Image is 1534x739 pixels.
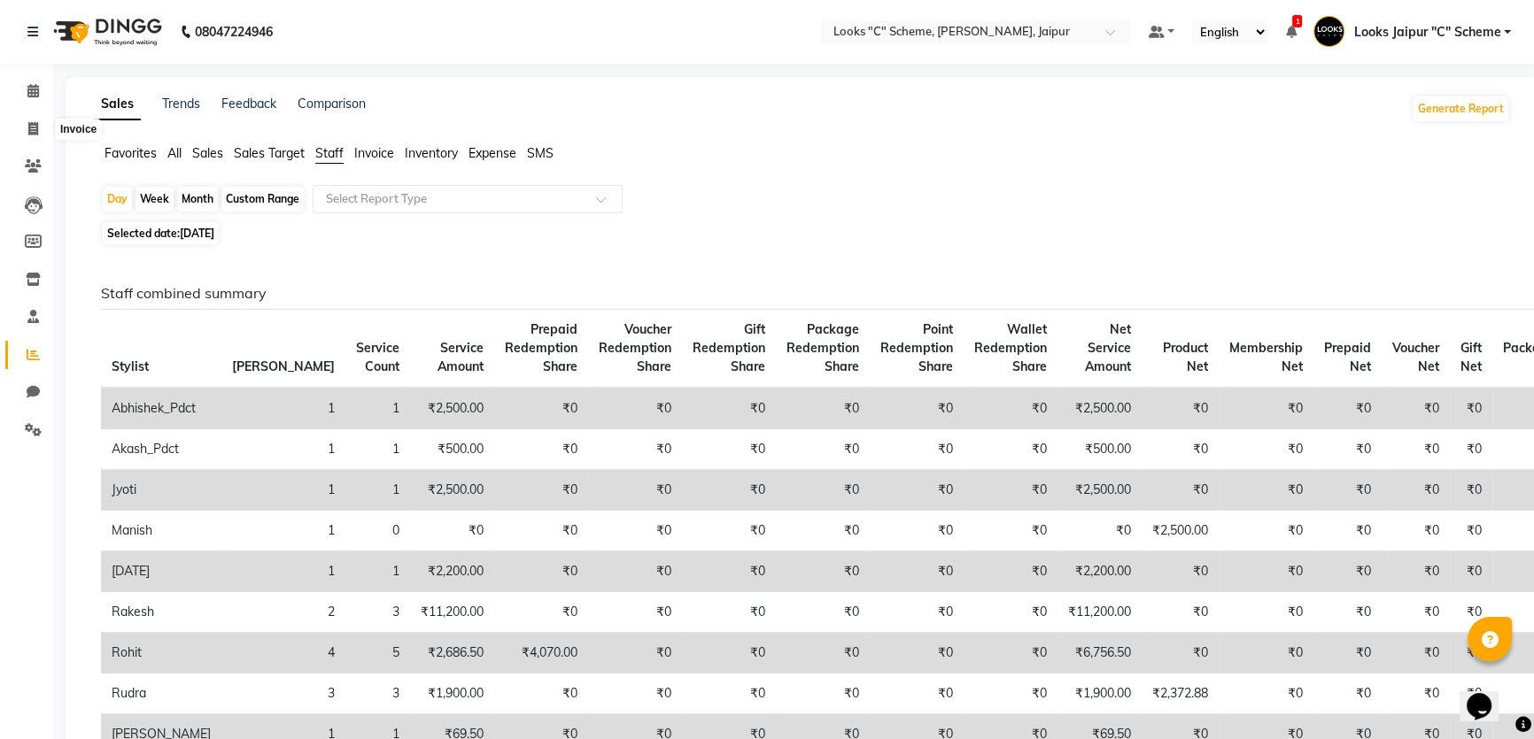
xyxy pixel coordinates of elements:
[1058,429,1142,470] td: ₹500.00
[682,551,776,592] td: ₹0
[1353,23,1500,42] span: Looks Jaipur "C" Scheme
[870,511,964,551] td: ₹0
[964,633,1058,674] td: ₹0
[776,388,870,429] td: ₹0
[880,321,953,374] span: Point Redemption Share
[1460,668,1516,721] iframe: chat widget
[105,145,157,161] span: Favorites
[101,388,221,429] td: Abhishek_Pdct
[1382,592,1450,633] td: ₹0
[1142,551,1219,592] td: ₹0
[527,145,554,161] span: SMS
[177,187,218,212] div: Month
[682,592,776,633] td: ₹0
[101,511,221,551] td: Manish
[964,551,1058,592] td: ₹0
[101,470,221,511] td: Jyoti
[494,388,588,429] td: ₹0
[494,429,588,470] td: ₹0
[1313,592,1382,633] td: ₹0
[1324,340,1371,374] span: Prepaid Net
[870,633,964,674] td: ₹0
[1450,674,1492,714] td: ₹0
[345,429,410,470] td: 1
[410,633,494,674] td: ₹2,686.50
[1450,592,1492,633] td: ₹0
[221,187,304,212] div: Custom Range
[438,340,484,374] span: Service Amount
[964,674,1058,714] td: ₹0
[234,145,305,161] span: Sales Target
[45,7,167,57] img: logo
[410,511,494,551] td: ₹0
[1382,470,1450,511] td: ₹0
[870,674,964,714] td: ₹0
[345,551,410,592] td: 1
[101,551,221,592] td: [DATE]
[1142,388,1219,429] td: ₹0
[221,388,345,429] td: 1
[494,511,588,551] td: ₹0
[1382,511,1450,551] td: ₹0
[588,551,682,592] td: ₹0
[1450,511,1492,551] td: ₹0
[1382,633,1450,674] td: ₹0
[693,321,765,374] span: Gift Redemption Share
[964,470,1058,511] td: ₹0
[1313,674,1382,714] td: ₹0
[180,227,214,240] span: [DATE]
[776,470,870,511] td: ₹0
[1313,633,1382,674] td: ₹0
[1450,470,1492,511] td: ₹0
[494,674,588,714] td: ₹0
[345,470,410,511] td: 1
[410,470,494,511] td: ₹2,500.00
[505,321,577,374] span: Prepaid Redemption Share
[1450,633,1492,674] td: ₹0
[870,388,964,429] td: ₹0
[221,511,345,551] td: 1
[1450,551,1492,592] td: ₹0
[588,633,682,674] td: ₹0
[345,511,410,551] td: 0
[964,429,1058,470] td: ₹0
[1219,633,1313,674] td: ₹0
[1382,429,1450,470] td: ₹0
[1142,511,1219,551] td: ₹2,500.00
[964,511,1058,551] td: ₹0
[776,592,870,633] td: ₹0
[410,429,494,470] td: ₹500.00
[101,633,221,674] td: Rohit
[494,551,588,592] td: ₹0
[964,388,1058,429] td: ₹0
[112,358,149,374] span: Stylist
[588,470,682,511] td: ₹0
[136,187,174,212] div: Week
[167,145,182,161] span: All
[870,592,964,633] td: ₹0
[410,674,494,714] td: ₹1,900.00
[405,145,458,161] span: Inventory
[1085,321,1131,374] span: Net Service Amount
[410,388,494,429] td: ₹2,500.00
[776,511,870,551] td: ₹0
[345,633,410,674] td: 5
[298,96,366,112] a: Comparison
[345,674,410,714] td: 3
[1219,429,1313,470] td: ₹0
[56,119,101,140] div: Invoice
[682,429,776,470] td: ₹0
[232,358,335,374] span: [PERSON_NAME]
[221,674,345,714] td: 3
[870,429,964,470] td: ₹0
[221,96,276,112] a: Feedback
[588,592,682,633] td: ₹0
[410,551,494,592] td: ₹2,200.00
[101,285,1496,302] h6: Staff combined summary
[682,511,776,551] td: ₹0
[1219,551,1313,592] td: ₹0
[1219,511,1313,551] td: ₹0
[599,321,671,374] span: Voucher Redemption Share
[682,633,776,674] td: ₹0
[192,145,223,161] span: Sales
